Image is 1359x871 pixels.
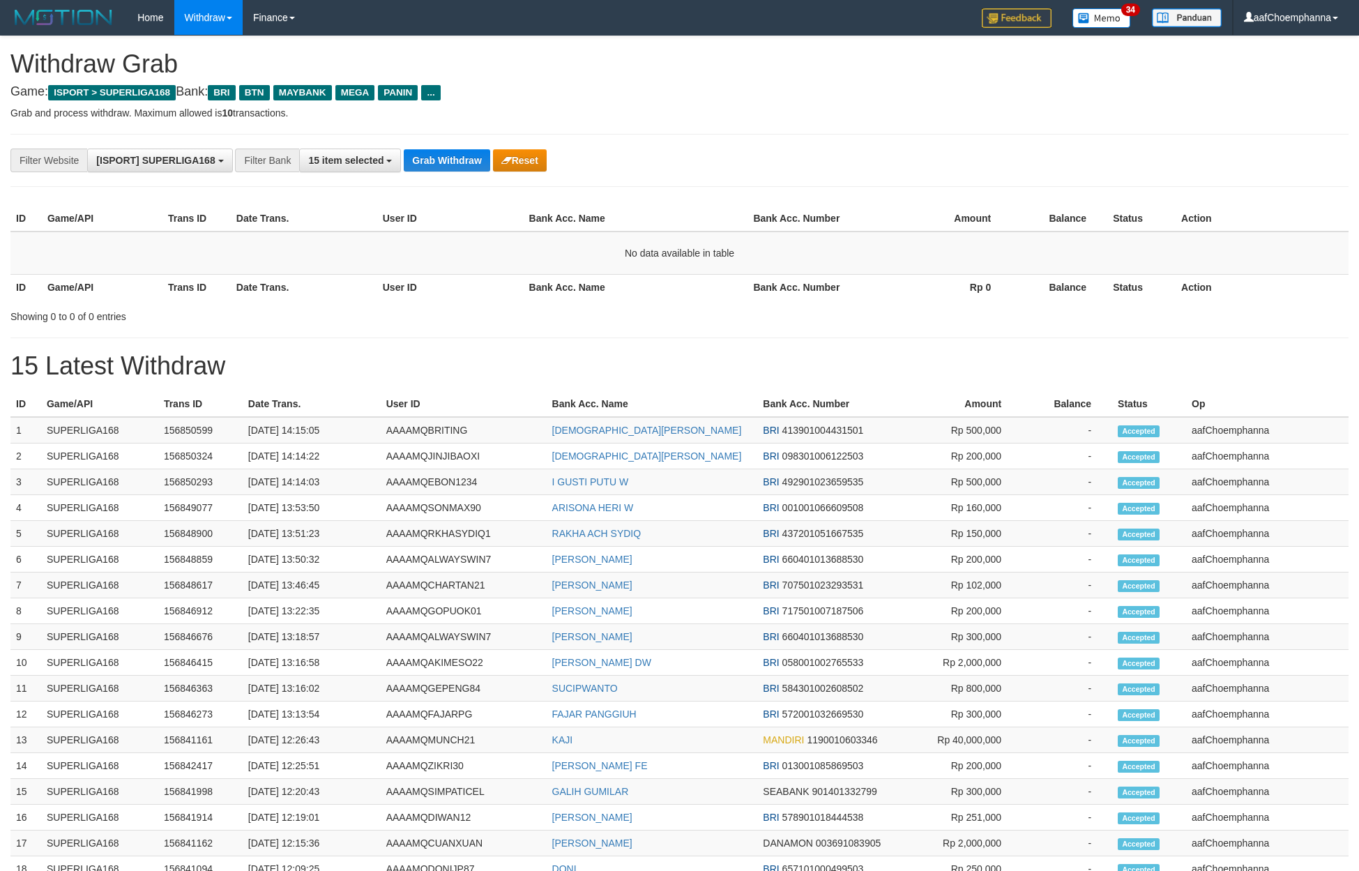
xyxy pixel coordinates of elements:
span: Accepted [1118,683,1160,695]
th: Trans ID [162,206,231,232]
button: Reset [493,149,547,172]
td: [DATE] 13:50:32 [243,547,381,573]
td: SUPERLIGA168 [41,805,158,831]
td: - [1022,547,1112,573]
span: Copy 013001085869503 to clipboard [782,760,864,771]
span: Accepted [1118,606,1160,618]
h1: 15 Latest Withdraw [10,352,1349,380]
td: SUPERLIGA168 [41,779,158,805]
td: aafChoemphanna [1186,547,1349,573]
td: [DATE] 13:16:02 [243,676,381,702]
span: Copy 437201051667535 to clipboard [782,528,864,539]
td: - [1022,650,1112,676]
td: aafChoemphanna [1186,417,1349,444]
td: - [1022,805,1112,831]
th: Bank Acc. Name [524,274,748,300]
td: [DATE] 13:46:45 [243,573,381,598]
strong: 10 [222,107,233,119]
td: aafChoemphanna [1186,727,1349,753]
td: [DATE] 14:15:05 [243,417,381,444]
td: aafChoemphanna [1186,444,1349,469]
p: Grab and process withdraw. Maximum allowed is transactions. [10,106,1349,120]
span: Accepted [1118,658,1160,669]
button: 15 item selected [299,149,401,172]
span: Accepted [1118,451,1160,463]
th: Status [1107,206,1176,232]
span: BRI [763,554,779,565]
td: [DATE] 13:22:35 [243,598,381,624]
span: Copy 707501023293531 to clipboard [782,580,864,591]
span: 34 [1121,3,1140,16]
th: Date Trans. [243,391,381,417]
td: - [1022,495,1112,521]
span: BRI [763,450,779,462]
td: 17 [10,831,41,856]
td: Rp 200,000 [887,444,1022,469]
th: Game/API [42,274,162,300]
th: Bank Acc. Name [524,206,748,232]
td: AAAAMQSONMAX90 [381,495,547,521]
span: SEABANK [763,786,809,797]
td: 156848859 [158,547,243,573]
td: AAAAMQEBON1234 [381,469,547,495]
td: [DATE] 13:51:23 [243,521,381,547]
span: DANAMON [763,838,813,849]
td: aafChoemphanna [1186,753,1349,779]
td: Rp 500,000 [887,469,1022,495]
span: Copy 584301002608502 to clipboard [782,683,864,694]
th: Action [1176,274,1349,300]
th: Amount [868,206,1012,232]
th: User ID [377,274,524,300]
td: aafChoemphanna [1186,702,1349,727]
td: Rp 300,000 [887,702,1022,727]
td: AAAAMQGEPENG84 [381,676,547,702]
span: Copy 003691083905 to clipboard [816,838,881,849]
td: 11 [10,676,41,702]
td: aafChoemphanna [1186,469,1349,495]
td: [DATE] 12:15:36 [243,831,381,856]
td: - [1022,598,1112,624]
img: MOTION_logo.png [10,7,116,28]
td: SUPERLIGA168 [41,547,158,573]
span: Copy 660401013688530 to clipboard [782,554,864,565]
span: 15 item selected [308,155,384,166]
td: Rp 2,000,000 [887,831,1022,856]
span: BRI [763,683,779,694]
span: Accepted [1118,477,1160,489]
a: SUCIPWANTO [552,683,618,694]
td: [DATE] 13:13:54 [243,702,381,727]
a: KAJI [552,734,573,745]
td: AAAAMQALWAYSWIN7 [381,547,547,573]
span: ... [421,85,440,100]
button: Grab Withdraw [404,149,489,172]
td: 156846912 [158,598,243,624]
td: 6 [10,547,41,573]
span: Copy 413901004431501 to clipboard [782,425,864,436]
td: Rp 200,000 [887,598,1022,624]
td: AAAAMQALWAYSWIN7 [381,624,547,650]
td: Rp 200,000 [887,753,1022,779]
td: AAAAMQCUANXUAN [381,831,547,856]
a: RAKHA ACH SYDIQ [552,528,641,539]
span: Copy 660401013688530 to clipboard [782,631,864,642]
span: BRI [763,425,779,436]
td: 156846415 [158,650,243,676]
td: aafChoemphanna [1186,624,1349,650]
td: Rp 40,000,000 [887,727,1022,753]
th: Game/API [41,391,158,417]
th: Date Trans. [231,274,377,300]
td: Rp 200,000 [887,547,1022,573]
a: FAJAR PANGGIUH [552,709,637,720]
td: SUPERLIGA168 [41,753,158,779]
td: aafChoemphanna [1186,650,1349,676]
td: Rp 251,000 [887,805,1022,831]
td: - [1022,417,1112,444]
th: ID [10,391,41,417]
span: Copy 901401332799 to clipboard [812,786,876,797]
td: SUPERLIGA168 [41,521,158,547]
span: Accepted [1118,554,1160,566]
td: SUPERLIGA168 [41,727,158,753]
th: Balance [1022,391,1112,417]
a: ARISONA HERI W [552,502,634,513]
td: AAAAMQCHARTAN21 [381,573,547,598]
